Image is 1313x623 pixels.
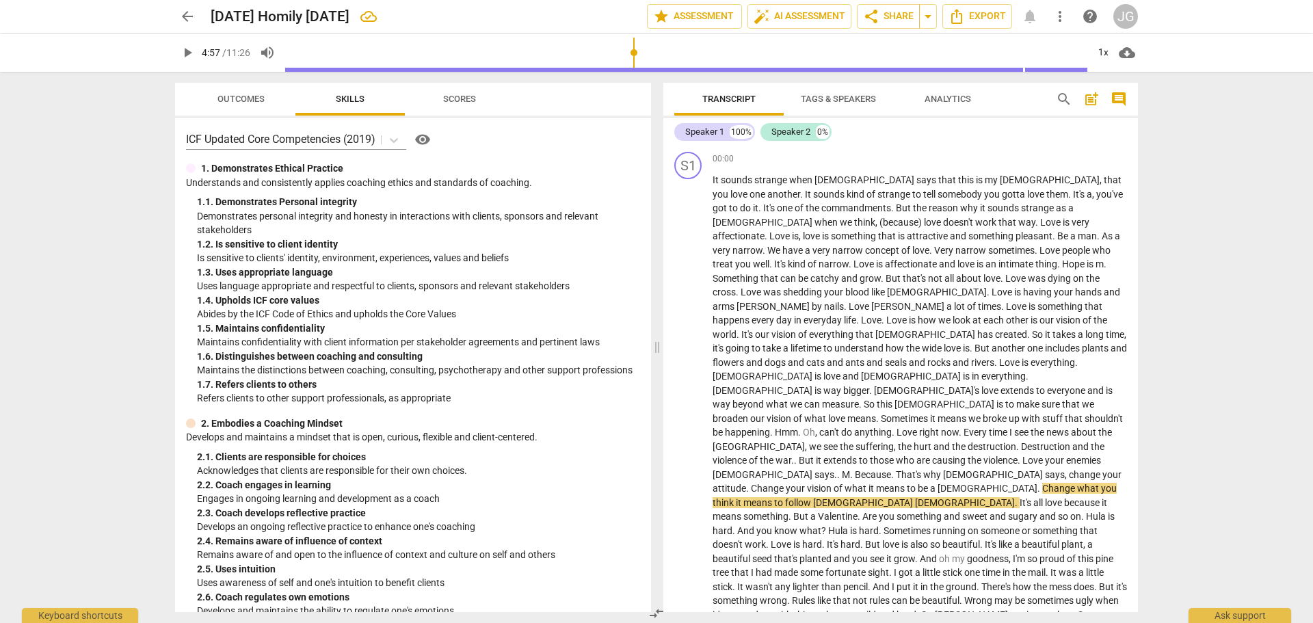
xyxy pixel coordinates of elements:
[803,230,822,241] span: love
[1073,273,1086,284] span: on
[863,8,914,25] span: Share
[798,329,809,340] span: of
[1002,189,1027,200] span: gotta
[1016,230,1052,241] span: pleasant
[753,202,758,213] span: it
[713,259,735,269] span: treat
[854,217,875,228] span: think
[186,176,640,190] p: Understands and consistently applies coaching ethics and standards of coaching.
[729,202,740,213] span: to
[810,273,841,284] span: catchy
[995,329,1027,340] span: created
[799,230,803,241] span: ,
[1028,273,1048,284] span: was
[877,189,912,200] span: strange
[1075,287,1104,297] span: hands
[832,245,865,256] span: narrow
[856,315,861,326] span: .
[887,287,987,297] span: [DEMOGRAPHIC_DATA]
[197,321,640,336] div: 1. 5. Maintains confidentiality
[653,8,669,25] span: star
[1090,42,1116,64] div: 1x
[197,237,640,252] div: 1. 2. Is sensitive to client identity
[1006,301,1029,312] span: Love
[956,273,983,284] span: about
[954,301,967,312] span: lot
[1092,189,1096,200] span: ,
[767,245,782,256] span: We
[713,189,730,200] span: you
[1054,287,1075,297] span: your
[747,4,851,29] button: AI Assessment
[763,287,783,297] span: was
[824,287,845,297] span: your
[783,343,791,354] span: a
[1056,315,1083,326] span: vision
[928,273,944,284] span: not
[762,245,767,256] span: .
[741,287,763,297] span: Love
[1057,259,1062,269] span: .
[916,174,938,185] span: says
[197,209,640,237] p: Demonstrates personal integrity and honesty in interactions with clients, sponsors and relevant s...
[713,245,732,256] span: very
[732,245,762,256] span: narrow
[1045,329,1052,340] span: it
[713,301,737,312] span: arms
[1005,273,1028,284] span: Love
[875,329,977,340] span: [DEMOGRAPHIC_DATA]
[798,273,810,284] span: be
[769,230,792,241] span: Love
[821,202,891,213] span: commandments
[849,259,853,269] span: .
[765,230,769,241] span: .
[1039,245,1062,256] span: Love
[1083,91,1100,107] span: post_add
[1021,202,1056,213] span: strange
[1027,329,1032,340] span: .
[816,125,830,139] div: 0%
[841,273,860,284] span: and
[972,315,983,326] span: at
[1000,273,1005,284] span: .
[414,131,431,148] span: visibility
[726,343,752,354] span: going
[1052,329,1078,340] span: takes
[985,174,1000,185] span: my
[713,329,737,340] span: world
[713,343,726,354] span: it's
[866,189,877,200] span: of
[912,245,929,256] span: love
[197,195,640,209] div: 1. 1. Demonstrates Personal integrity
[812,245,832,256] span: very
[1062,259,1087,269] span: Hope
[179,8,196,25] span: arrow_back
[968,230,1016,241] span: something
[1057,230,1070,241] span: Be
[857,4,920,29] button: Share
[988,245,1035,256] span: sometimes
[713,315,752,326] span: happens
[1056,91,1072,107] span: search
[197,307,640,321] p: Abides by the ICF Code of Ethics and upholds the Core Values
[758,202,763,213] span: .
[1068,202,1074,213] span: a
[771,125,810,139] div: Speaker 2
[950,230,968,241] span: and
[222,47,250,58] span: / 11:26
[924,217,943,228] span: love
[1124,329,1126,340] span: ,
[792,230,799,241] span: is
[197,251,640,265] p: Is sensitive to clients' identity, environment, experiences, values and beliefs
[886,315,909,326] span: Love
[800,189,805,200] span: .
[985,259,998,269] span: an
[1086,273,1100,284] span: the
[1040,217,1063,228] span: Love
[967,301,978,312] span: of
[1096,259,1104,269] span: m
[901,245,912,256] span: of
[202,47,220,58] span: 4:57
[907,230,950,241] span: attractive
[998,259,1035,269] span: intimate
